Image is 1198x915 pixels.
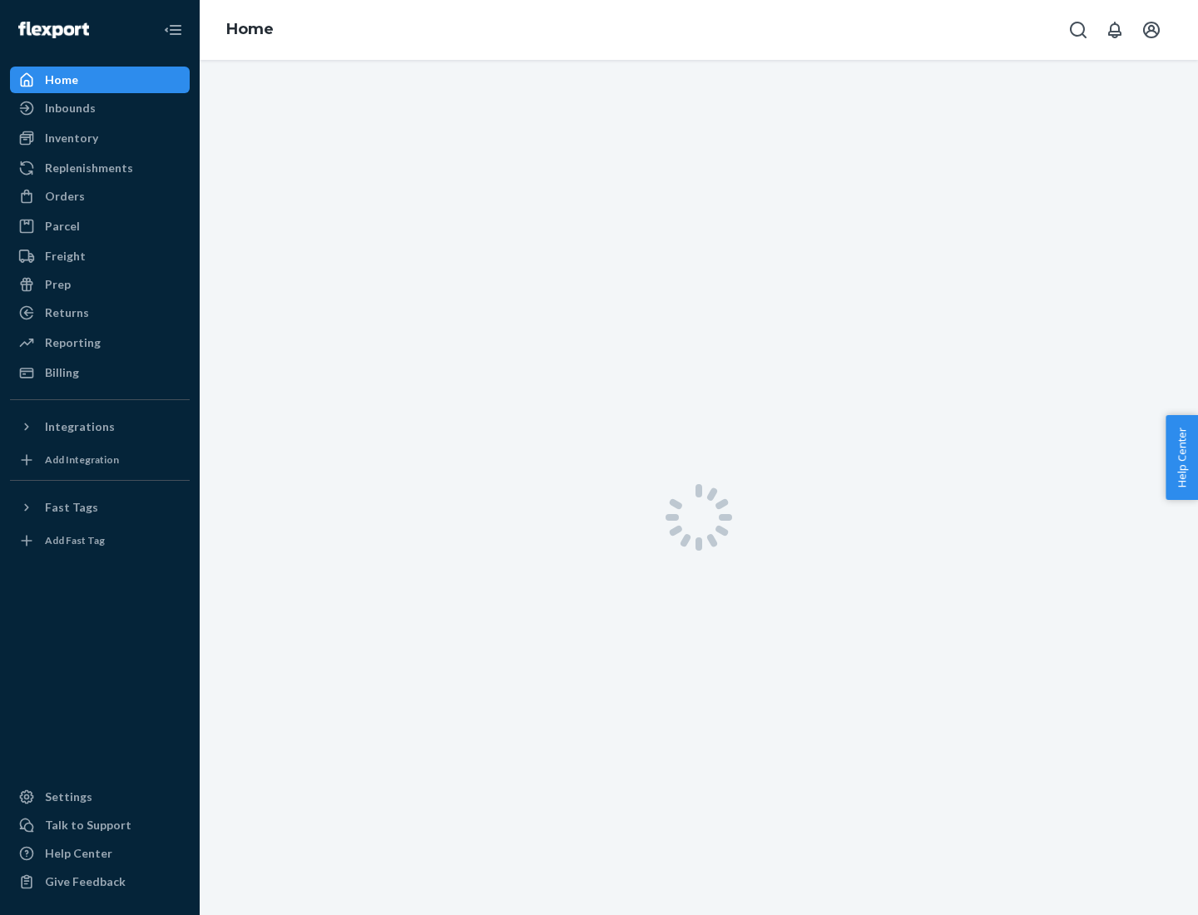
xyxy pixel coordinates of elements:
div: Replenishments [45,160,133,176]
a: Replenishments [10,155,190,181]
a: Settings [10,784,190,810]
a: Inbounds [10,95,190,121]
div: Returns [45,304,89,321]
a: Help Center [10,840,190,867]
div: Home [45,72,78,88]
button: Close Navigation [156,13,190,47]
div: Talk to Support [45,817,131,833]
a: Prep [10,271,190,298]
button: Open notifications [1098,13,1131,47]
a: Add Fast Tag [10,527,190,554]
div: Give Feedback [45,873,126,890]
div: Freight [45,248,86,265]
button: Fast Tags [10,494,190,521]
div: Inventory [45,130,98,146]
a: Returns [10,299,190,326]
div: Integrations [45,418,115,435]
div: Billing [45,364,79,381]
a: Add Integration [10,447,190,473]
img: Flexport logo [18,22,89,38]
a: Orders [10,183,190,210]
a: Talk to Support [10,812,190,838]
a: Parcel [10,213,190,240]
a: Reporting [10,329,190,356]
a: Home [226,20,274,38]
div: Orders [45,188,85,205]
div: Settings [45,789,92,805]
button: Open Search Box [1062,13,1095,47]
ol: breadcrumbs [213,6,287,54]
a: Billing [10,359,190,386]
div: Fast Tags [45,499,98,516]
a: Inventory [10,125,190,151]
div: Parcel [45,218,80,235]
div: Inbounds [45,100,96,116]
div: Help Center [45,845,112,862]
div: Add Integration [45,453,119,467]
div: Prep [45,276,71,293]
div: Reporting [45,334,101,351]
button: Give Feedback [10,868,190,895]
button: Open account menu [1135,13,1168,47]
a: Freight [10,243,190,270]
div: Add Fast Tag [45,533,105,547]
a: Home [10,67,190,93]
button: Integrations [10,413,190,440]
button: Help Center [1166,415,1198,500]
